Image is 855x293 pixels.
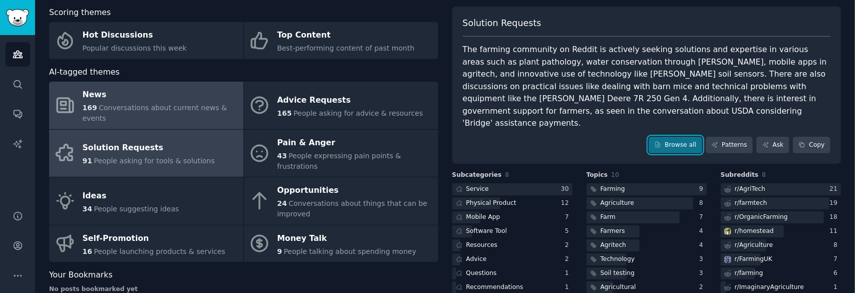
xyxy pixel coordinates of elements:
a: Agriculture8 [587,197,707,210]
span: People launching products & services [94,247,225,255]
div: Ideas [83,188,179,204]
span: People expressing pain points & frustrations [277,152,401,170]
a: FarmingUKr/FarmingUK7 [721,253,841,266]
span: 34 [83,205,92,213]
div: Physical Product [466,199,516,208]
a: Money Talk9People talking about spending money [244,225,438,262]
span: Best-performing content of past month [277,44,414,52]
div: News [83,87,238,103]
div: r/ farming [735,269,763,278]
a: News169Conversations about current news & events [49,82,243,129]
div: Farming [601,185,625,194]
span: 165 [277,109,292,117]
span: 10 [611,171,619,178]
div: 6 [833,269,841,278]
div: Farmers [601,227,625,236]
div: 1 [565,269,573,278]
div: 12 [561,199,573,208]
a: Advice2 [452,253,573,266]
span: Your Bookmarks [49,269,113,281]
button: Copy [793,137,830,154]
div: Solution Requests [83,140,215,156]
span: 91 [83,157,92,165]
span: 24 [277,199,287,207]
a: Solution Requests91People asking for tools & solutions [49,130,243,177]
span: 16 [83,247,92,255]
div: r/ homestead [735,227,774,236]
div: Soil testing [601,269,635,278]
div: Farm [601,213,616,222]
div: 4 [699,241,707,250]
a: Technology3 [587,253,707,266]
a: Soil testing3 [587,267,707,280]
a: Software Tool5 [452,225,573,238]
div: 21 [829,185,841,194]
a: Service30 [452,183,573,196]
div: Software Tool [466,227,507,236]
a: Pain & Anger43People expressing pain points & frustrations [244,130,438,177]
a: r/Agriculture8 [721,239,841,252]
span: Conversations about things that can be improved [277,199,427,218]
div: 30 [561,185,573,194]
a: Hot DiscussionsPopular discussions this week [49,22,243,59]
span: Subreddits [721,171,759,180]
a: Ask [756,137,789,154]
img: FarmingUK [724,256,731,263]
div: Mobile App [466,213,500,222]
div: 2 [565,255,573,264]
div: Questions [466,269,497,278]
div: 1 [565,283,573,292]
a: Agritech4 [587,239,707,252]
span: Solution Requests [463,17,541,30]
div: 4 [699,227,707,236]
div: Agriculture [601,199,634,208]
div: The farming community on Reddit is actively seeking solutions and expertise in various areas such... [463,44,831,130]
a: Top ContentBest-performing content of past month [244,22,438,59]
div: 8 [833,241,841,250]
span: People asking for tools & solutions [94,157,214,165]
a: r/farming6 [721,267,841,280]
a: Self-Promotion16People launching products & services [49,225,243,262]
div: Resources [466,241,498,250]
span: People suggesting ideas [94,205,179,213]
div: 3 [699,269,707,278]
div: Service [466,185,489,194]
div: 7 [833,255,841,264]
div: Self-Promotion [83,230,225,246]
div: 18 [829,213,841,222]
a: Patterns [706,137,753,154]
a: Farmers4 [587,225,707,238]
div: Pain & Anger [277,135,433,151]
a: Physical Product12 [452,197,573,210]
div: 2 [699,283,707,292]
div: 7 [699,213,707,222]
span: 8 [762,171,766,178]
a: r/AgriTech21 [721,183,841,196]
div: 7 [565,213,573,222]
div: r/ farmtech [735,199,767,208]
span: People talking about spending money [284,247,417,255]
span: AI-tagged themes [49,66,120,79]
a: r/farmtech19 [721,197,841,210]
span: Subcategories [452,171,502,180]
div: Top Content [277,28,414,44]
a: Resources2 [452,239,573,252]
div: 5 [565,227,573,236]
div: Hot Discussions [83,28,187,44]
div: 8 [699,199,707,208]
a: Opportunities24Conversations about things that can be improved [244,177,438,225]
span: Conversations about current news & events [83,104,227,122]
span: Topics [587,171,608,180]
div: Agricultural [601,283,636,292]
a: homesteadr/homestead11 [721,225,841,238]
div: Recommendations [466,283,523,292]
div: Money Talk [277,230,416,246]
div: Advice [466,255,487,264]
div: 3 [699,255,707,264]
span: Popular discussions this week [83,44,187,52]
a: r/OrganicFarming18 [721,211,841,224]
span: 8 [505,171,509,178]
img: homestead [724,228,731,235]
div: Agritech [601,241,626,250]
div: Technology [601,255,635,264]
